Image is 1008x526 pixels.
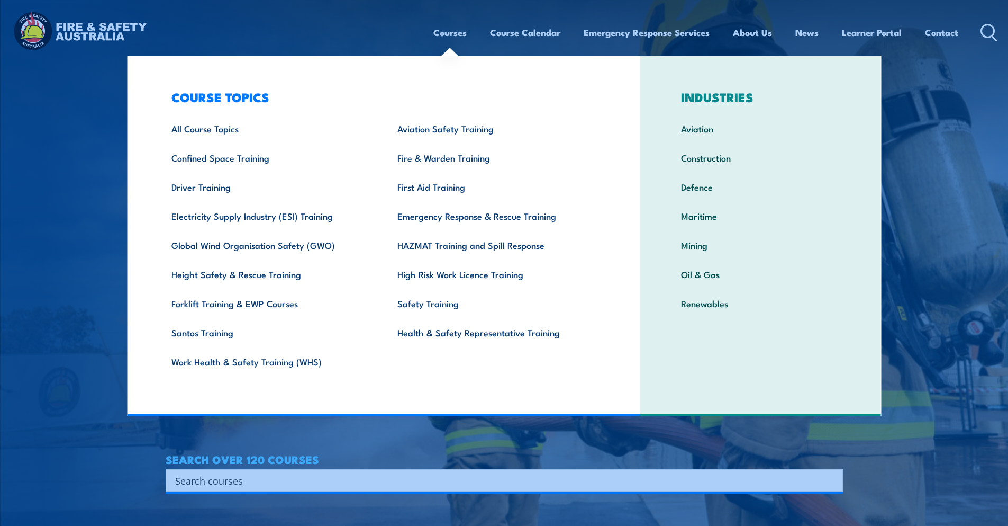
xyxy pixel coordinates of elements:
[155,172,381,201] a: Driver Training
[925,19,958,47] a: Contact
[381,318,607,347] a: Health & Safety Representative Training
[155,260,381,289] a: Height Safety & Rescue Training
[381,230,607,260] a: HAZMAT Training and Spill Response
[381,172,607,201] a: First Aid Training
[665,289,857,318] a: Renewables
[490,19,560,47] a: Course Calendar
[175,472,820,488] input: Search input
[155,201,381,230] a: Electricity Supply Industry (ESI) Training
[381,289,607,318] a: Safety Training
[155,318,381,347] a: Santos Training
[381,143,607,172] a: Fire & Warden Training
[842,19,902,47] a: Learner Portal
[665,172,857,201] a: Defence
[155,230,381,260] a: Global Wind Organisation Safety (GWO)
[665,114,857,143] a: Aviation
[665,201,857,230] a: Maritime
[166,453,843,465] h4: SEARCH OVER 120 COURSES
[824,473,839,488] button: Search magnifier button
[177,473,822,488] form: Search form
[665,230,857,260] a: Mining
[381,260,607,289] a: High Risk Work Licence Training
[584,19,710,47] a: Emergency Response Services
[381,201,607,230] a: Emergency Response & Rescue Training
[155,347,381,376] a: Work Health & Safety Training (WHS)
[665,143,857,172] a: Construction
[665,260,857,289] a: Oil & Gas
[155,143,381,172] a: Confined Space Training
[795,19,819,47] a: News
[381,114,607,143] a: Aviation Safety Training
[733,19,772,47] a: About Us
[155,114,381,143] a: All Course Topics
[433,19,467,47] a: Courses
[155,289,381,318] a: Forklift Training & EWP Courses
[665,90,857,104] h3: INDUSTRIES
[155,90,607,104] h3: COURSE TOPICS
